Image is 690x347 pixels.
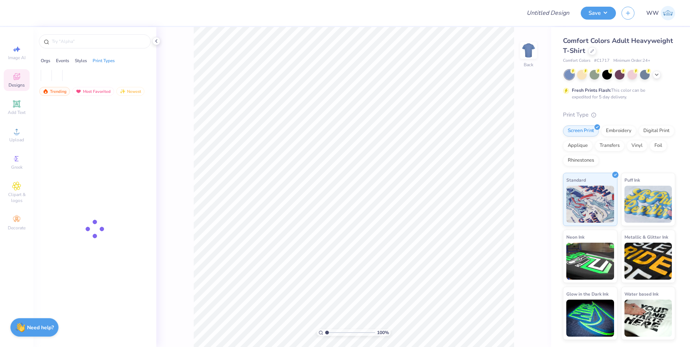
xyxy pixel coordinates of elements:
span: Comfort Colors [563,58,590,64]
input: Untitled Design [521,6,575,20]
img: Water based Ink [624,300,672,337]
button: Save [581,7,616,20]
span: Water based Ink [624,290,659,298]
img: most_fav.gif [76,89,81,94]
div: Print Type [563,111,675,119]
img: Neon Ink [566,243,614,280]
span: Designs [9,82,25,88]
span: Minimum Order: 24 + [613,58,650,64]
span: # C1717 [594,58,610,64]
div: Orgs [41,57,50,64]
span: Upload [9,137,24,143]
div: Vinyl [627,140,647,151]
img: trending.gif [43,89,49,94]
img: Glow in the Dark Ink [566,300,614,337]
span: Add Text [8,110,26,115]
div: Print Types [93,57,115,64]
img: Puff Ink [624,186,672,223]
span: Greek [11,164,23,170]
a: WW [646,6,675,20]
div: Events [56,57,69,64]
input: Try "Alpha" [51,38,146,45]
span: WW [646,9,659,17]
div: Styles [75,57,87,64]
div: Rhinestones [563,155,599,166]
div: Transfers [595,140,624,151]
span: Metallic & Glitter Ink [624,233,668,241]
span: Standard [566,176,586,184]
strong: Need help? [27,324,54,331]
div: Foil [650,140,667,151]
span: 100 % [377,329,389,336]
div: This color can be expedited for 5 day delivery. [572,87,663,100]
span: Image AI [8,55,26,61]
img: Standard [566,186,614,223]
div: Applique [563,140,593,151]
div: Back [524,61,533,68]
img: Metallic & Glitter Ink [624,243,672,280]
div: Embroidery [601,125,636,137]
div: Most Favorited [72,87,114,96]
span: Decorate [8,225,26,231]
div: Newest [116,87,144,96]
img: Newest.gif [120,89,126,94]
div: Trending [39,87,70,96]
span: Glow in the Dark Ink [566,290,609,298]
img: Wiro Wink [661,6,675,20]
strong: Fresh Prints Flash: [572,87,611,93]
span: Comfort Colors Adult Heavyweight T-Shirt [563,36,673,55]
div: Digital Print [639,125,674,137]
span: Puff Ink [624,176,640,184]
span: Neon Ink [566,233,584,241]
span: Clipart & logos [4,192,30,203]
div: Screen Print [563,125,599,137]
img: Back [521,43,536,58]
